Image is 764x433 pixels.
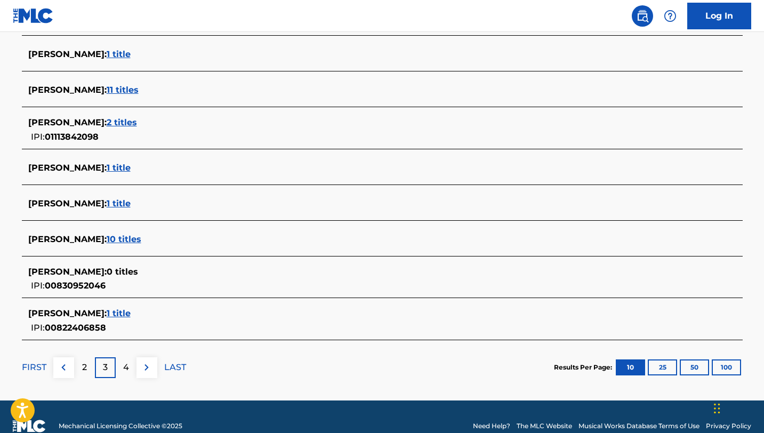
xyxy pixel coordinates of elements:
span: [PERSON_NAME] : [28,198,107,209]
img: help [664,10,677,22]
img: logo [13,420,46,432]
iframe: Chat Widget [711,382,764,433]
button: 10 [616,359,645,375]
a: Musical Works Database Terms of Use [578,421,699,431]
p: 4 [123,361,129,374]
div: Drag [714,392,720,424]
span: 1 title [107,308,131,318]
span: [PERSON_NAME] : [28,85,107,95]
span: IPI: [31,323,45,333]
span: Mechanical Licensing Collective © 2025 [59,421,182,431]
span: 11 titles [107,85,139,95]
span: 00830952046 [45,280,106,291]
span: 1 title [107,198,131,209]
p: Results Per Page: [554,363,615,372]
span: [PERSON_NAME] : [28,49,107,59]
span: 1 title [107,49,131,59]
img: right [140,361,153,374]
button: 50 [680,359,709,375]
span: 01113842098 [45,132,99,142]
div: Help [660,5,681,27]
span: [PERSON_NAME] : [28,308,107,318]
span: [PERSON_NAME] : [28,117,107,127]
span: [PERSON_NAME] : [28,234,107,244]
span: 1 title [107,163,131,173]
span: IPI: [31,132,45,142]
p: 2 [82,361,87,374]
img: search [636,10,649,22]
p: LAST [164,361,186,374]
button: 25 [648,359,677,375]
span: IPI: [31,280,45,291]
span: 0 titles [107,267,138,277]
img: MLC Logo [13,8,54,23]
span: 10 titles [107,234,141,244]
a: Privacy Policy [706,421,751,431]
span: 00822406858 [45,323,106,333]
img: left [57,361,70,374]
a: Need Help? [473,421,510,431]
a: Public Search [632,5,653,27]
span: 2 titles [107,117,137,127]
p: FIRST [22,361,46,374]
button: 100 [712,359,741,375]
span: [PERSON_NAME] : [28,163,107,173]
p: 3 [103,361,108,374]
a: The MLC Website [517,421,572,431]
a: Log In [687,3,751,29]
span: [PERSON_NAME] : [28,267,107,277]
